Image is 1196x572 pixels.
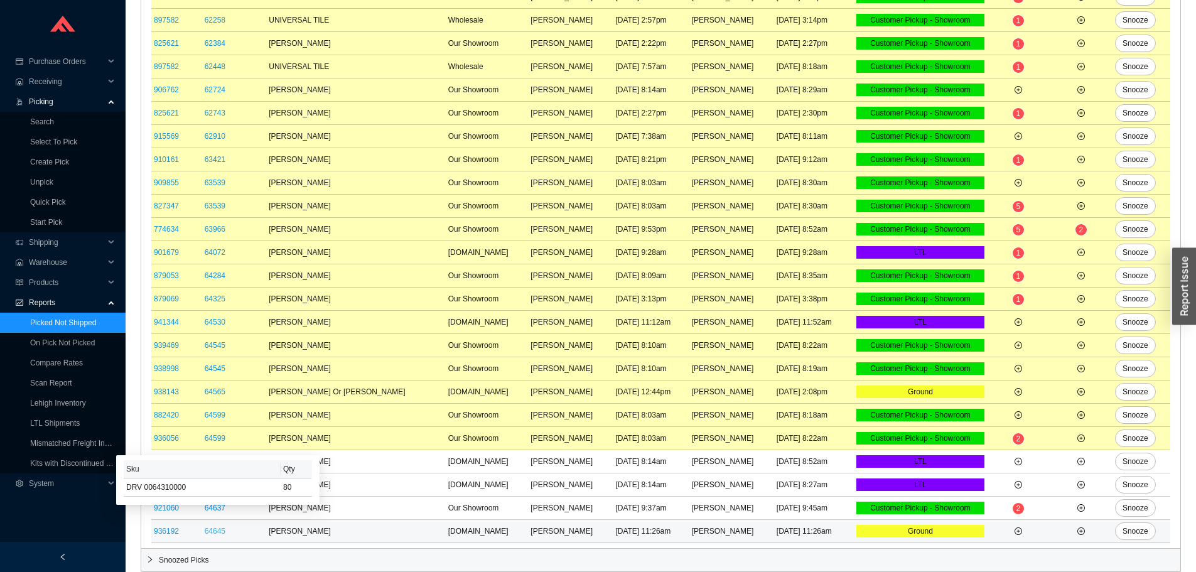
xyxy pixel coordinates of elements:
td: [PERSON_NAME] [266,264,445,288]
span: 1 [1016,156,1021,165]
a: Select To Pick [30,138,77,146]
a: 62724 [205,85,225,94]
td: [DATE] 2:27pm [613,102,689,125]
td: Our Showroom [446,125,529,148]
td: UNIVERSAL TILE [266,9,445,32]
a: 62743 [205,109,225,117]
span: plus-circle [1077,202,1085,210]
a: 64072 [205,248,225,257]
a: 63539 [205,178,225,187]
td: [PERSON_NAME] [528,55,613,78]
a: 64599 [205,434,225,443]
a: 897582 [154,62,179,71]
a: 774634 [154,225,179,234]
span: 1 [1016,249,1021,257]
a: 64645 [205,527,225,536]
td: [PERSON_NAME] [266,357,445,380]
span: Receiving [29,72,104,92]
a: 63539 [205,202,225,210]
a: On Pick Not Picked [30,338,95,347]
td: [PERSON_NAME] [689,288,774,311]
span: Snooze [1123,130,1148,143]
span: plus-circle [1077,132,1085,140]
a: 64284 [205,271,225,280]
span: Snooze [1123,269,1148,282]
span: 1 [1016,63,1021,72]
div: Customer Pickup - Showroom [856,37,984,50]
td: [PERSON_NAME] [689,32,774,55]
a: 909855 [154,178,179,187]
td: [DATE] 8:18am [774,55,854,78]
button: Snooze [1115,313,1156,331]
td: [PERSON_NAME] [266,78,445,102]
span: 1 [1016,272,1021,281]
span: plus-circle [1015,458,1022,465]
td: [PERSON_NAME] [266,404,445,427]
div: Customer Pickup - Showroom [856,293,984,305]
td: [DATE] 3:14pm [774,9,854,32]
div: LTL [856,316,984,328]
span: Snooze [1123,502,1148,514]
td: [PERSON_NAME] [528,311,613,334]
td: [PERSON_NAME] [528,195,613,218]
td: [PERSON_NAME] [689,380,774,404]
div: Snoozed Picks [141,549,1180,571]
span: Snooze [1123,60,1148,73]
span: Warehouse [29,252,104,273]
span: plus-circle [1015,132,1022,140]
td: [DATE] 8:21pm [613,148,689,171]
a: 879053 [154,271,179,280]
span: plus-circle [1077,527,1085,535]
td: [PERSON_NAME] [528,264,613,288]
td: [DATE] 8:19am [774,357,854,380]
button: Snooze [1115,151,1156,168]
span: fund [15,299,24,306]
div: Customer Pickup - Showroom [856,339,984,352]
td: [PERSON_NAME] [266,241,445,264]
td: [PERSON_NAME] [689,9,774,32]
span: Snooze [1123,339,1148,352]
td: [PERSON_NAME] [528,102,613,125]
span: Snooze [1123,14,1148,26]
a: 882420 [154,411,179,419]
span: Snooze [1123,362,1148,375]
td: [PERSON_NAME] [689,55,774,78]
span: plus-circle [1015,86,1022,94]
td: [DATE] 8:03am [613,404,689,427]
td: [DATE] 8:10am [613,357,689,380]
span: plus-circle [1077,481,1085,488]
td: Our Showroom [446,427,529,450]
td: Our Showroom [446,218,529,241]
div: Customer Pickup - Showroom [856,409,984,421]
div: Customer Pickup - Showroom [856,84,984,96]
sup: 1 [1013,62,1025,73]
td: [DATE] 9:28am [774,241,854,264]
span: plus-circle [1077,63,1085,70]
a: 62910 [205,132,225,141]
td: [PERSON_NAME] [266,334,445,357]
span: plus-circle [1077,272,1085,279]
a: 936192 [154,527,179,536]
button: Snooze [1115,360,1156,377]
div: Customer Pickup - Showroom [856,269,984,282]
span: plus-circle [1077,318,1085,326]
a: 827347 [154,202,179,210]
a: 938143 [154,387,179,396]
span: Snooze [1123,478,1148,491]
button: Snooze [1115,406,1156,424]
button: Snooze [1115,58,1156,75]
a: 936056 [154,434,179,443]
td: [DATE] 7:57am [613,55,689,78]
sup: 1 [1013,108,1025,119]
a: Unpick [30,178,53,186]
span: Snooze [1123,432,1148,445]
a: 906762 [154,85,179,94]
button: Snooze [1115,104,1156,122]
td: [PERSON_NAME] [266,288,445,311]
td: [PERSON_NAME] [266,195,445,218]
td: [DATE] 8:03am [613,427,689,450]
td: [DATE] 8:35am [774,264,854,288]
a: 879069 [154,294,179,303]
td: [PERSON_NAME] [528,171,613,195]
td: Our Showroom [446,195,529,218]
